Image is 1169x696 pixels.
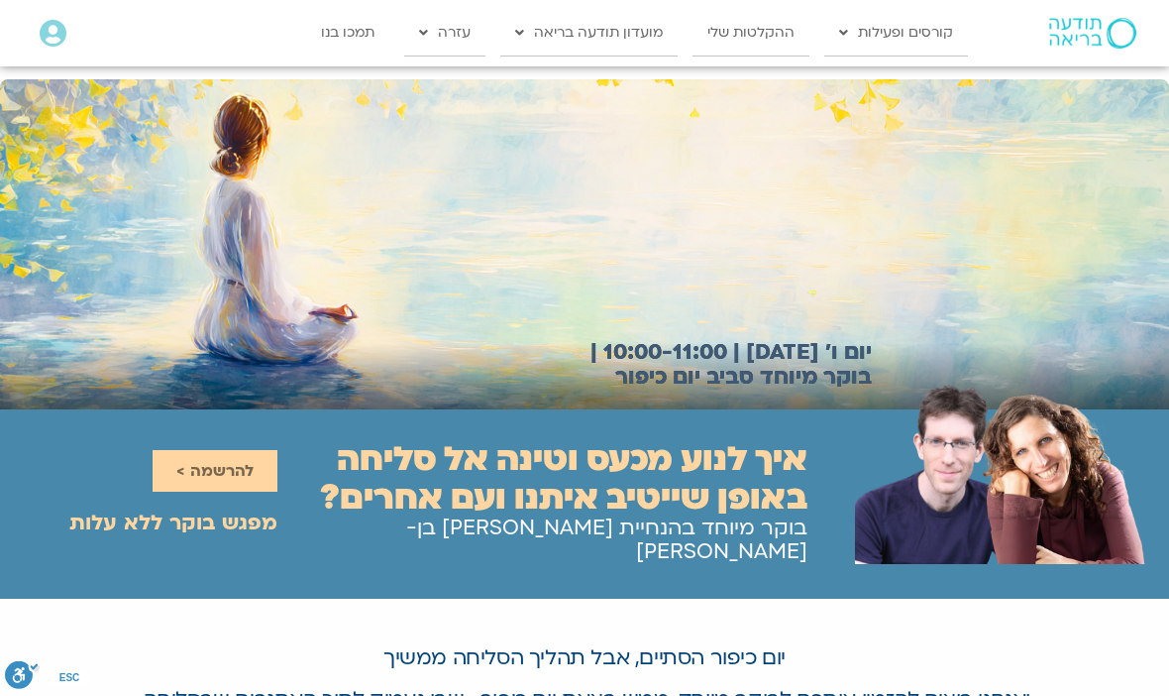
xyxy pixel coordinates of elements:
a: תמכו בנו [306,10,389,56]
h2: איך לנוע מכעס וטינה אל סליחה באופן שייטיב איתנו ועם אחרים? [277,440,806,518]
a: קורסים ופעילות [824,10,968,56]
h2: בוקר מיוחד בהנחיית [PERSON_NAME] בן-[PERSON_NAME] [277,517,806,564]
h2: מפגש בוקר ללא עלות [69,512,278,535]
a: ההקלטות שלי [692,10,809,56]
span: להרשמה > [176,462,254,480]
a: להרשמה > [153,450,277,492]
h2: יום ו׳ [DATE] | 10:00-11:00 | בוקר מיוחד סביב יום כיפור [567,340,872,390]
img: תודעה בריאה [1049,18,1136,48]
a: עזרה [404,10,485,56]
a: מועדון תודעה בריאה [500,10,678,56]
p: יום כיפור הסתיים, אבל תהליך הסליחה ממשיך [105,644,1063,672]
